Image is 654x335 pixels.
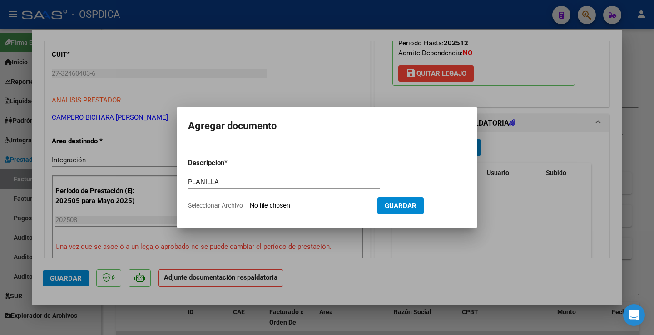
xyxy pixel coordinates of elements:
[385,202,416,210] span: Guardar
[377,197,424,214] button: Guardar
[188,158,272,168] p: Descripcion
[188,117,466,135] h2: Agregar documento
[623,304,645,326] div: Open Intercom Messenger
[188,202,243,209] span: Seleccionar Archivo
